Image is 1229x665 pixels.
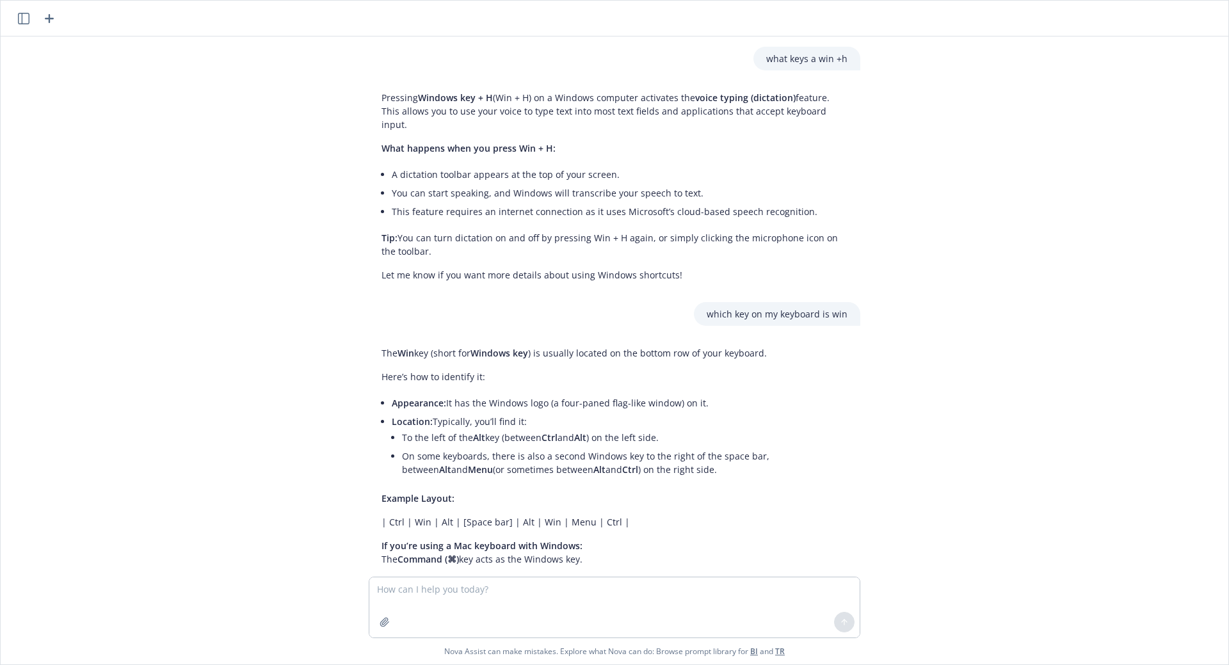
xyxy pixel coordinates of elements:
span: Menu [468,463,493,476]
p: Here’s how to identify it: [382,370,847,383]
p: The key (short for ) is usually located on the bottom row of your keyboard. [382,346,847,360]
p: | Ctrl | Win | Alt | [Space bar] | Alt | Win | Menu | Ctrl | [382,515,847,529]
p: what keys a win +h [766,52,847,65]
span: Win [398,347,414,359]
li: Typically, you’ll find it: [392,412,847,481]
span: Ctrl [622,463,638,476]
span: Nova Assist can make mistakes. Explore what Nova can do: Browse prompt library for and [6,638,1223,664]
li: On some keyboards, there is also a second Windows key to the right of the space bar, between and ... [402,447,847,479]
span: Ctrl [542,431,558,444]
span: Command (⌘) [398,553,459,565]
span: Alt [593,463,606,476]
p: Let me know if you want more details about using Windows shortcuts! [382,268,847,282]
span: Alt [473,431,485,444]
span: Windows key [470,347,528,359]
span: Alt [574,431,586,444]
span: Example Layout: [382,492,454,504]
a: BI [750,646,758,657]
span: voice typing (dictation) [695,92,796,104]
span: If you’re using a Mac keyboard with Windows: [382,540,582,552]
li: A dictation toolbar appears at the top of your screen. [392,165,847,184]
p: You can turn dictation on and off by pressing Win + H again, or simply clicking the microphone ic... [382,231,847,258]
span: Windows key + H [418,92,493,104]
span: Alt [439,463,451,476]
span: Appearance: [392,397,446,409]
p: Pressing (Win + H) on a Windows computer activates the feature. This allows you to use your voice... [382,91,847,131]
p: The key acts as the Windows key. [382,539,847,566]
li: It has the Windows logo (a four-paned flag-like window) on it. [392,394,847,412]
li: To the left of the key (between and ) on the left side. [402,428,847,447]
li: You can start speaking, and Windows will transcribe your speech to text. [392,184,847,202]
span: What happens when you press Win + H: [382,142,556,154]
a: TR [775,646,785,657]
p: which key on my keyboard is win [707,307,847,321]
li: This feature requires an internet connection as it uses Microsoft’s cloud-based speech recognition. [392,202,847,221]
span: Tip: [382,232,398,244]
span: Location: [392,415,433,428]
